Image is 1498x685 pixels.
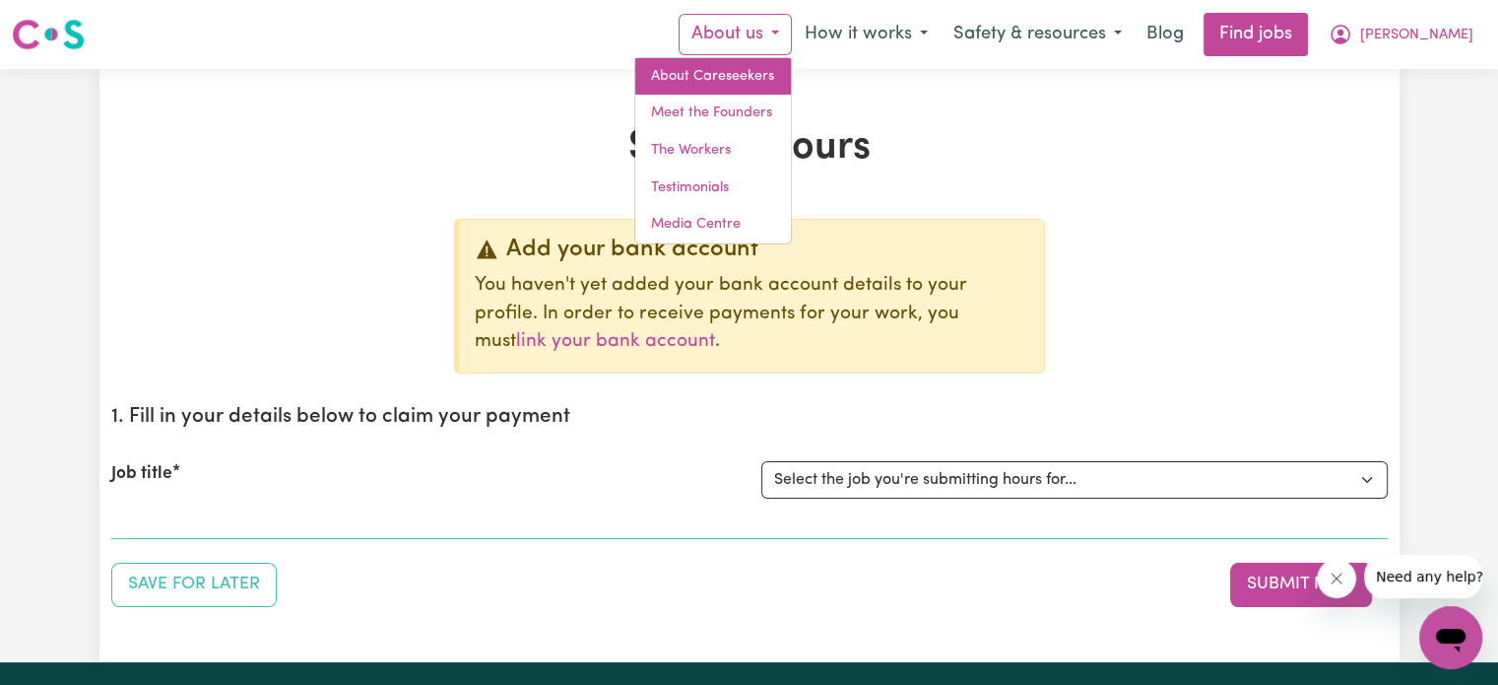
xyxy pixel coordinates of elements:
button: My Account [1316,14,1486,55]
h1: Submit Hours [111,124,1388,171]
a: Testimonials [635,170,791,207]
h2: 1. Fill in your details below to claim your payment [111,405,1388,430]
button: Submit your job report [1230,563,1372,606]
button: Safety & resources [941,14,1135,55]
iframe: Button to launch messaging window [1419,606,1482,669]
button: About us [679,14,792,55]
a: link your bank account [516,332,715,351]
div: Add your bank account [475,236,1028,264]
button: How it works [792,14,941,55]
iframe: Message from company [1364,555,1482,598]
a: Media Centre [635,206,791,243]
img: Careseekers logo [12,17,85,52]
a: Find jobs [1204,13,1308,56]
span: [PERSON_NAME] [1360,25,1473,46]
button: Save your job report [111,563,277,606]
a: Blog [1135,13,1196,56]
div: About us [634,57,792,244]
a: Careseekers logo [12,12,85,57]
a: Meet the Founders [635,95,791,132]
a: The Workers [635,132,791,170]
a: About Careseekers [635,58,791,96]
label: Job title [111,461,172,487]
span: Need any help? [12,14,119,30]
iframe: Close message [1317,559,1356,598]
p: You haven't yet added your bank account details to your profile. In order to receive payments for... [475,272,1028,357]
